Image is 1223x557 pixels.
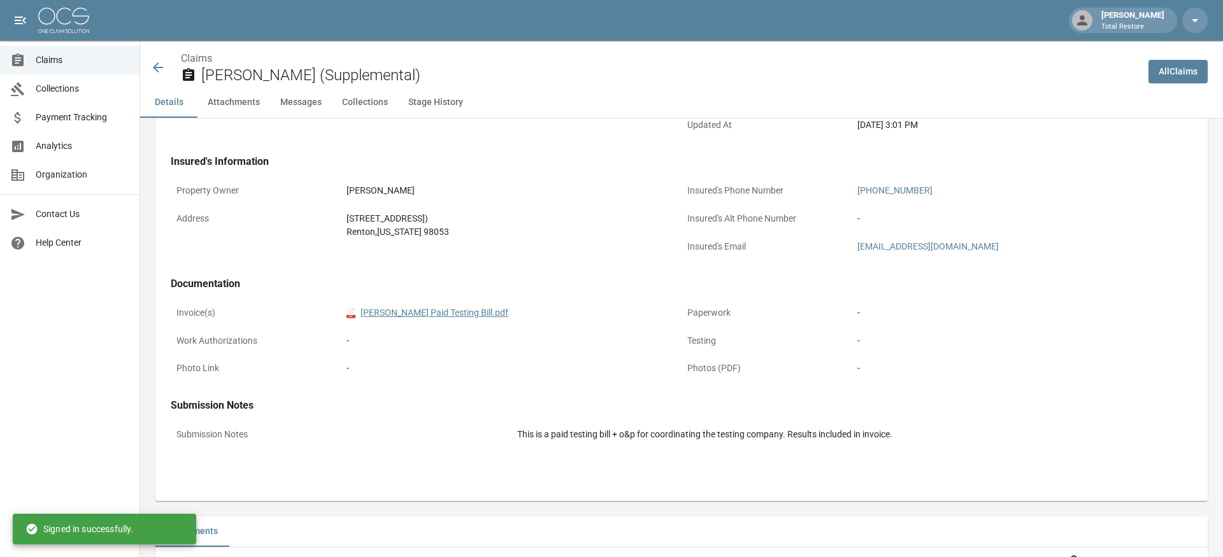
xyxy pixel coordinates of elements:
[201,66,1138,85] h2: [PERSON_NAME] (Supplemental)
[140,87,197,118] button: Details
[25,518,133,540] div: Signed in successfully.
[171,206,341,231] p: Address
[171,178,341,203] p: Property Owner
[8,8,33,33] button: open drawer
[1148,60,1208,83] a: AllClaims
[857,118,1187,132] div: [DATE] 3:01 PM
[857,241,999,251] a: [EMAIL_ADDRESS][DOMAIN_NAME]
[171,328,341,353] p: Work Authorizations
[38,8,89,33] img: ocs-logo-white-transparent.png
[36,111,129,124] span: Payment Tracking
[155,516,1208,547] div: related-list tabs
[857,362,1187,375] div: -
[517,428,1187,441] div: This is a paid testing bill + o&p for coordinating the testing company. Results included in invoice.
[682,234,852,259] p: Insured's Email
[36,168,129,181] span: Organization
[347,306,508,320] a: pdf[PERSON_NAME] Paid Testing Bill.pdf
[398,87,473,118] button: Stage History
[347,225,676,239] div: Renton , [US_STATE] 98053
[171,300,341,325] p: Invoice(s)
[682,206,852,231] p: Insured's Alt Phone Number
[347,362,676,375] div: -
[36,208,129,221] span: Contact Us
[171,278,1192,290] h4: Documentation
[270,87,332,118] button: Messages
[682,113,852,137] p: Updated At
[347,184,676,197] div: [PERSON_NAME]
[36,236,129,250] span: Help Center
[1101,22,1164,32] p: Total Restore
[171,155,1192,168] h4: Insured's Information
[857,212,1187,225] div: -
[332,87,398,118] button: Collections
[171,399,1192,412] h4: Submission Notes
[682,300,852,325] p: Paperwork
[682,328,852,353] p: Testing
[682,178,852,203] p: Insured's Phone Number
[347,334,676,348] div: -
[857,185,933,195] a: [PHONE_NUMBER]
[36,139,129,153] span: Analytics
[682,356,852,381] p: Photos (PDF)
[1096,9,1169,32] div: [PERSON_NAME]
[171,356,341,381] p: Photo Link
[347,212,676,225] div: [STREET_ADDRESS])
[171,422,511,447] p: Submission Notes
[181,52,212,64] a: Claims
[857,334,1187,348] div: -
[140,87,1223,118] div: anchor tabs
[181,51,1138,66] nav: breadcrumb
[857,306,1187,320] div: -
[36,82,129,95] span: Collections
[36,53,129,67] span: Claims
[197,87,270,118] button: Attachments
